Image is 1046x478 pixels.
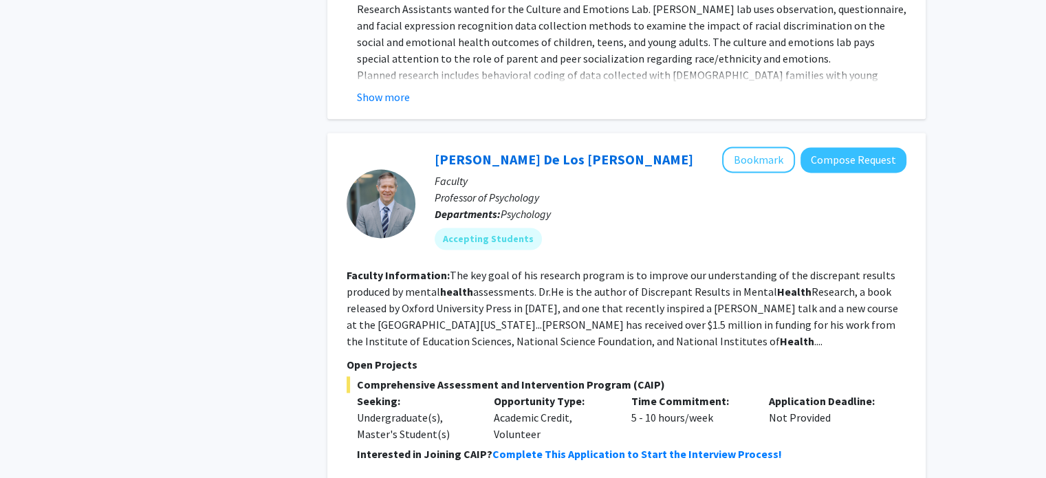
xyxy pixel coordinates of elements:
b: Faculty Information: [347,268,450,282]
div: Not Provided [759,393,896,442]
p: Application Deadline: [769,393,886,409]
mat-chip: Accepting Students [435,228,542,250]
b: Departments: [435,207,501,221]
b: health [440,285,473,298]
button: Add Andres De Los Reyes to Bookmarks [722,146,795,173]
p: Opportunity Type: [494,393,611,409]
a: Complete This Application to Start the Interview Process! [492,447,782,461]
fg-read-more: The key goal of his research program is to improve our understanding of the discrepant results pr... [347,268,898,348]
strong: Interested in Joining CAIP? [357,447,492,461]
div: 5 - 10 hours/week [621,393,759,442]
span: Comprehensive Assessment and Intervention Program (CAIP) [347,376,906,393]
p: Research Assistants wanted for the Culture and Emotions Lab. [PERSON_NAME] lab uses observation, ... [357,1,906,67]
p: Professor of Psychology [435,189,906,206]
b: Health [780,334,814,348]
p: Time Commitment: [631,393,748,409]
p: Planned research includes behavioral coding of data collected with [DEMOGRAPHIC_DATA] families wi... [357,67,906,149]
button: Compose Request to Andres De Los Reyes [800,147,906,173]
div: Academic Credit, Volunteer [483,393,621,442]
p: Faculty [435,173,906,189]
p: Open Projects [347,356,906,373]
iframe: Chat [10,416,58,468]
a: [PERSON_NAME] De Los [PERSON_NAME] [435,151,693,168]
p: Seeking: [357,393,474,409]
div: Undergraduate(s), Master's Student(s) [357,409,474,442]
b: Health [777,285,811,298]
button: Show more [357,89,410,105]
span: Psychology [501,207,551,221]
